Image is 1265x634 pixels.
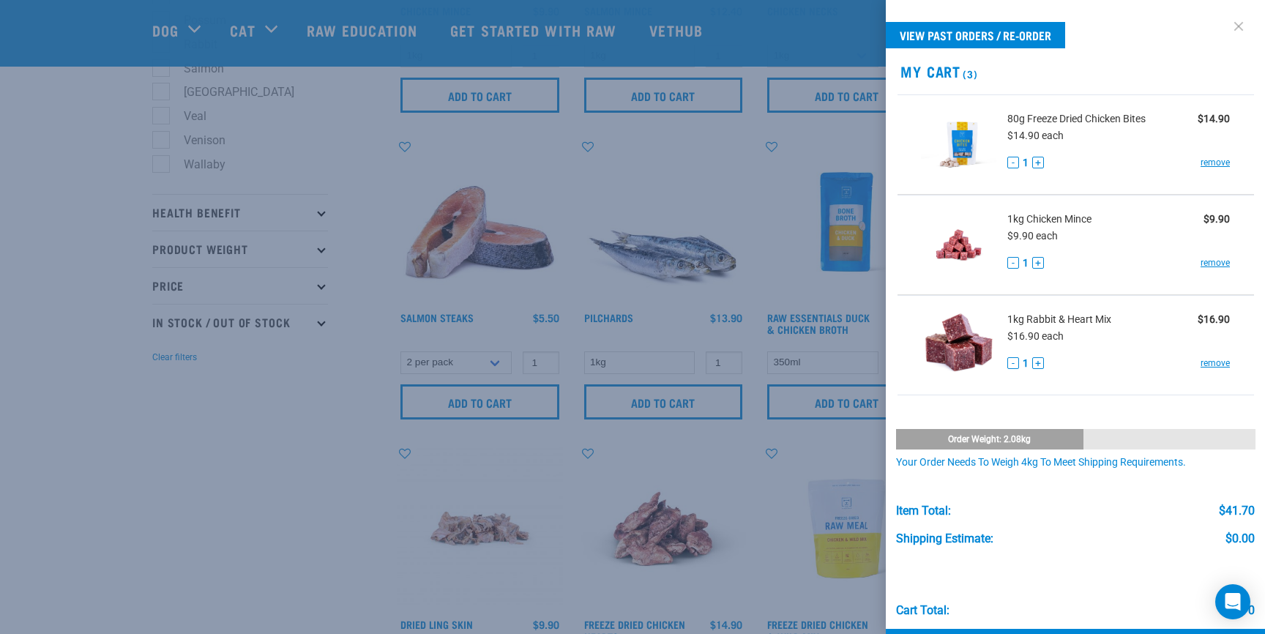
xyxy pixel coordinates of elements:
[886,63,1265,80] h2: My Cart
[1023,155,1029,171] span: 1
[1225,532,1255,545] div: $0.00
[886,22,1065,48] a: View past orders / re-order
[895,429,1082,450] div: Order weight: 2.08kg
[960,71,977,76] span: (3)
[1023,356,1029,371] span: 1
[1201,357,1230,370] a: remove
[1007,212,1092,227] span: 1kg Chicken Mince
[1219,504,1255,518] div: $41.70
[1201,256,1230,269] a: remove
[1007,330,1064,342] span: $16.90 each
[1023,256,1029,271] span: 1
[1007,111,1146,127] span: 80g Freeze Dried Chicken Bites
[1215,584,1250,619] div: Open Intercom Messenger
[1204,213,1230,225] strong: $9.90
[1007,230,1058,242] span: $9.90 each
[1007,157,1019,168] button: -
[1007,357,1019,369] button: -
[1201,156,1230,169] a: remove
[1007,130,1064,141] span: $14.90 each
[895,457,1255,469] div: Your order needs to weigh 4kg to meet shipping requirements.
[921,307,996,383] img: Rabbit & Heart Mix
[895,604,949,617] div: Cart total:
[1007,312,1111,327] span: 1kg Rabbit & Heart Mix
[895,504,950,518] div: Item Total:
[1032,157,1044,168] button: +
[1032,257,1044,269] button: +
[921,207,996,283] img: Chicken Mince
[895,532,993,545] div: Shipping Estimate:
[1198,313,1230,325] strong: $16.90
[921,107,996,182] img: Freeze Dried Chicken Bites
[1198,113,1230,124] strong: $14.90
[1007,257,1019,269] button: -
[1032,357,1044,369] button: +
